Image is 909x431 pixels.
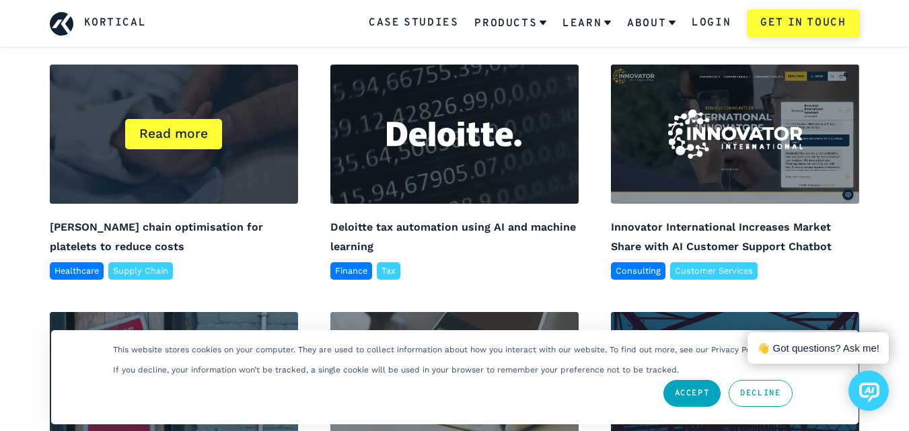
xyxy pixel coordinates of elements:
p: This website stores cookies on your computer. They are used to collect information about how you ... [113,345,766,354]
a: Innovator International Increases Market Share with AI Customer Support Chatbot [611,221,832,253]
div: Finance [330,262,372,280]
a: Read more [50,65,298,204]
div: Healthcare [50,262,104,280]
div: Supply Chain [108,262,173,280]
a: Learn [562,6,611,41]
div: Consulting [611,262,665,280]
img: Innovator International client logo [668,110,803,159]
a: Products [474,6,546,41]
a: Get in touch [747,9,859,38]
a: Innovator International client logo [611,65,859,204]
a: Kortical [84,15,147,32]
div: Tax [377,262,400,280]
a: Login [692,15,731,32]
a: Deloitte tax automation using AI and machine learning [330,221,576,253]
img: Deloitte client logo [387,122,521,147]
a: Accept [663,380,721,407]
a: Deloitte client logo [330,65,579,204]
div: Customer Services [670,262,758,280]
p: If you decline, your information won’t be tracked, a single cookie will be used in your browser t... [113,365,679,375]
a: [PERSON_NAME] chain optimisation for platelets to reduce costs [50,221,263,253]
a: Case Studies [369,15,458,32]
a: Decline [729,380,792,407]
a: About [627,6,676,41]
div: Read more [125,119,222,149]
